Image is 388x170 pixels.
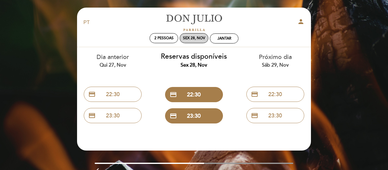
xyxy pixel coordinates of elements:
[251,112,258,119] span: credit_card
[246,87,304,102] button: credit_card 22:30
[88,91,96,98] span: credit_card
[158,62,230,69] div: Sex 28, nov
[239,62,311,69] div: Sáb 29, nov
[239,53,311,68] div: Próximo dia
[77,53,149,68] div: Dia anterior
[154,36,174,40] span: 2 pessoas
[84,108,142,123] button: credit_card 23:30
[84,87,142,102] button: credit_card 22:30
[297,18,305,25] i: person
[158,52,230,69] div: Reservas disponíveis
[251,91,258,98] span: credit_card
[156,14,232,31] a: [PERSON_NAME]
[77,62,149,69] div: Qui 27, nov
[217,36,231,41] div: Jantar
[246,108,304,123] button: credit_card 23:30
[165,87,223,102] button: credit_card 22:30
[88,112,96,119] span: credit_card
[165,108,223,123] button: credit_card 23:30
[170,91,177,98] span: credit_card
[183,36,205,40] div: Sex 28, nov
[170,112,177,120] span: credit_card
[297,18,305,27] button: person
